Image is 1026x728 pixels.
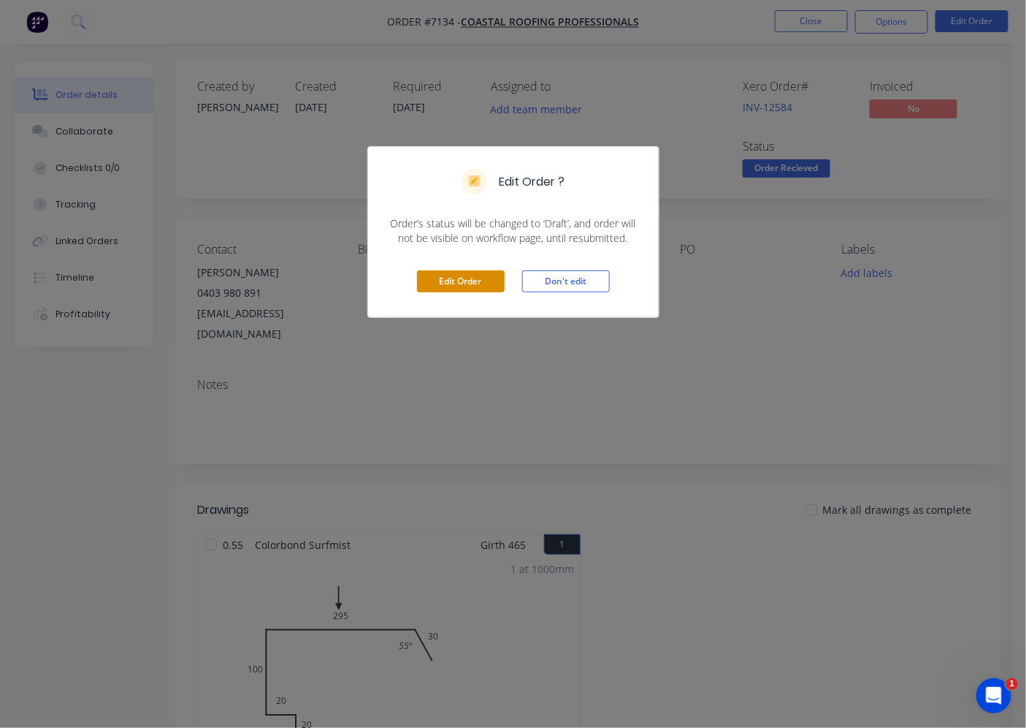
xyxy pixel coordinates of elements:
[417,270,505,292] button: Edit Order
[976,678,1011,713] iframe: Intercom live chat
[499,173,564,191] h5: Edit Order ?
[1006,678,1018,690] span: 1
[386,216,641,246] span: Order’s status will be changed to ‘Draft’, and order will not be visible on workflow page, until ...
[522,270,610,292] button: Don't edit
